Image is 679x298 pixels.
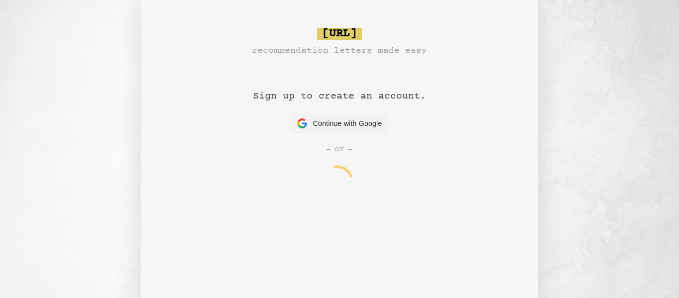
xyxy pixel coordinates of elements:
span: Continue with Google [313,118,382,129]
h1: Sign up to create an account. [253,58,426,113]
button: Continue with Google [291,113,388,133]
h3: recommendation letters made easy [252,44,427,58]
span: [URL] [317,28,362,40]
span: or [335,143,344,155]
